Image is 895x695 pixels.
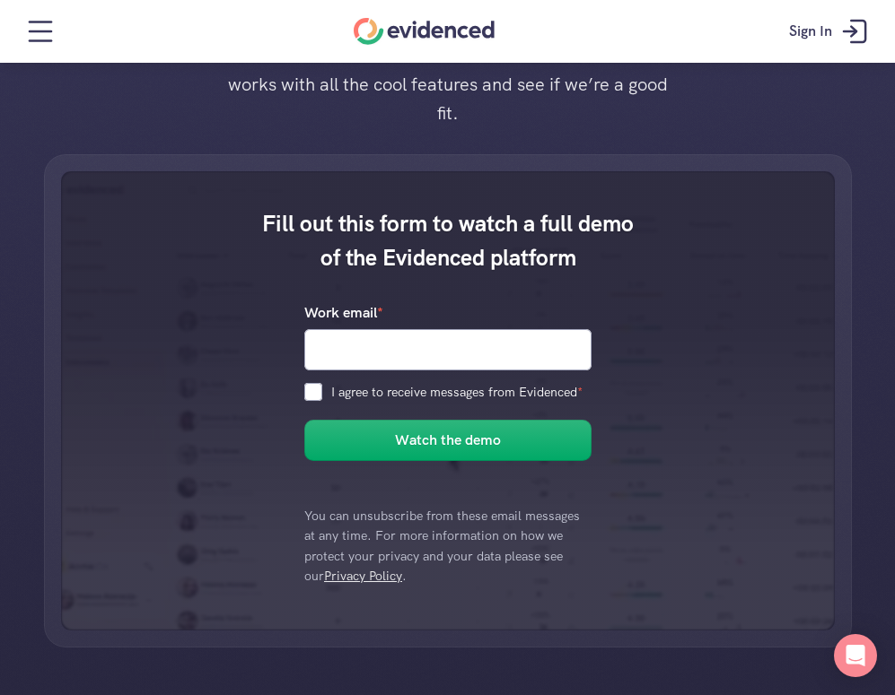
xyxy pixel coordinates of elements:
[834,634,877,677] div: Open Intercom Messenger
[259,207,636,274] h4: Fill out this form to watch a full demo of the Evidenced platform
[776,4,886,58] a: Sign In
[789,20,832,43] p: Sign In
[224,41,672,127] p: No hard sell. Just a chance to check out how Evidenced works with all the cool features and see i...
[395,429,501,452] h6: Watch the demo
[304,329,592,370] input: Work email*
[354,18,495,45] a: Home
[331,382,592,402] p: I agree to receive messages from Evidenced
[304,506,592,586] p: You can unsubscribe from these email messages at any time. For more information on how we protect...
[324,568,402,584] a: Privacy Policy
[304,301,383,325] p: Work email
[304,383,322,401] input: I agree to receive messages from Evidenced*
[304,420,592,461] button: Watch the demo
